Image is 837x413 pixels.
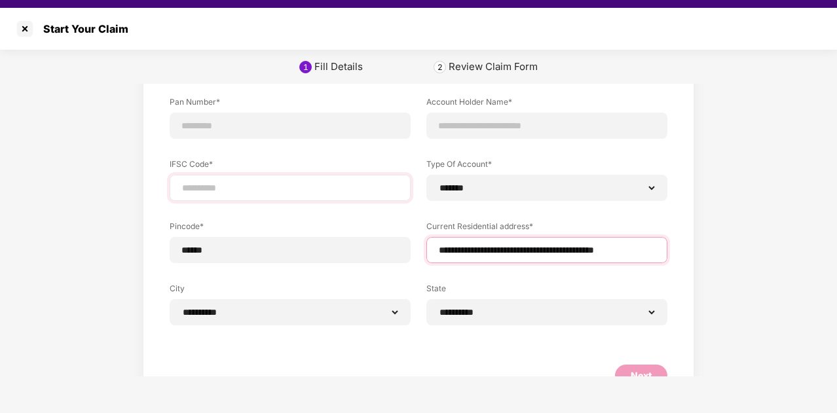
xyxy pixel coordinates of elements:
[170,158,411,175] label: IFSC Code*
[426,158,667,175] label: Type Of Account*
[426,283,667,299] label: State
[170,221,411,237] label: Pincode*
[170,283,411,299] label: City
[631,368,652,383] div: Next
[449,60,538,73] div: Review Claim Form
[170,96,411,113] label: Pan Number*
[314,60,363,73] div: Fill Details
[303,62,308,72] div: 1
[426,96,667,113] label: Account Holder Name*
[426,221,667,237] label: Current Residential address*
[35,22,128,35] div: Start Your Claim
[437,62,443,72] div: 2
